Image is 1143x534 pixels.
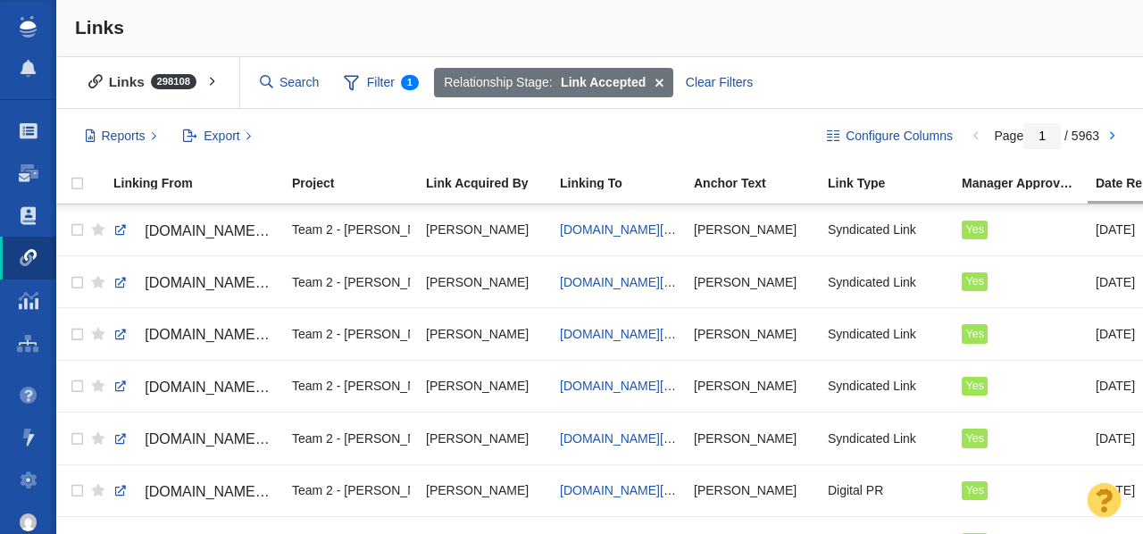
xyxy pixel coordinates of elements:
[828,326,916,342] span: Syndicated Link
[444,73,552,92] span: Relationship Stage:
[820,464,954,516] td: Digital PR
[561,73,646,92] strong: Link Accepted
[965,223,984,236] span: Yes
[965,484,984,496] span: Yes
[401,75,419,90] span: 1
[694,314,812,353] div: [PERSON_NAME]
[954,360,1088,412] td: Yes
[820,360,954,412] td: Syndicated Link
[204,127,239,146] span: Export
[113,477,276,507] a: [DOMAIN_NAME][URL]
[820,413,954,464] td: Syndicated Link
[253,67,328,98] input: Search
[145,431,296,446] span: [DOMAIN_NAME][URL]
[954,413,1088,464] td: Yes
[145,484,296,499] span: [DOMAIN_NAME][URL]
[292,471,410,510] div: Team 2 - [PERSON_NAME] | [PERSON_NAME] | [PERSON_NAME]\[PERSON_NAME]\[PERSON_NAME] - Digital PR -...
[292,367,410,405] div: Team 2 - [PERSON_NAME] | [PERSON_NAME] | [PERSON_NAME]\[PERSON_NAME]\[PERSON_NAME] - Digital PR -...
[828,378,916,394] span: Syndicated Link
[292,419,410,457] div: Team 2 - [PERSON_NAME] | [PERSON_NAME] | [PERSON_NAME]\[PERSON_NAME]\[PERSON_NAME] - Digital PR -...
[426,177,558,192] a: Link Acquired By
[113,216,276,246] a: [DOMAIN_NAME][URL]
[694,419,812,457] div: [PERSON_NAME]
[292,263,410,301] div: Team 2 - [PERSON_NAME] | [PERSON_NAME] | [PERSON_NAME]\[PERSON_NAME]\[PERSON_NAME] - Digital PR -...
[418,256,552,308] td: Devin Boudreaux
[820,308,954,360] td: Syndicated Link
[694,471,812,510] div: [PERSON_NAME]
[113,177,290,192] a: Linking From
[113,268,276,298] a: [DOMAIN_NAME][URL]
[694,211,812,249] div: [PERSON_NAME]
[560,379,692,393] a: [DOMAIN_NAME][URL]
[426,378,529,394] span: [PERSON_NAME]
[418,308,552,360] td: Devin Boudreaux
[828,177,960,192] a: Link Type
[962,177,1094,189] div: Manager Approved Link?
[820,256,954,308] td: Syndicated Link
[292,314,410,353] div: Team 2 - [PERSON_NAME] | [PERSON_NAME] | [PERSON_NAME]\[PERSON_NAME]\[PERSON_NAME] - Digital PR -...
[817,121,964,152] button: Configure Columns
[560,177,692,192] a: Linking To
[292,177,424,189] div: Project
[962,177,1094,192] a: Manager Approved Link?
[75,121,167,152] button: Reports
[418,464,552,516] td: Devin Boudreaux
[820,204,954,256] td: Syndicated Link
[113,320,276,350] a: [DOMAIN_NAME][URL]
[426,177,558,189] div: Link Acquired By
[828,482,883,498] span: Digital PR
[75,17,124,38] span: Links
[954,204,1088,256] td: Yes
[694,177,826,189] div: Anchor Text
[426,221,529,238] span: [PERSON_NAME]
[560,483,692,497] a: [DOMAIN_NAME][URL]
[560,177,692,189] div: Linking To
[965,275,984,288] span: Yes
[426,430,529,446] span: [PERSON_NAME]
[965,328,984,340] span: Yes
[418,360,552,412] td: Devin Boudreaux
[418,413,552,464] td: Devin Boudreaux
[20,16,36,38] img: buzzstream_logo_iconsimple.png
[292,211,410,249] div: Team 2 - [PERSON_NAME] | [PERSON_NAME] | [PERSON_NAME]\[PERSON_NAME]\[PERSON_NAME] - Digital PR -...
[965,432,984,445] span: Yes
[675,68,763,98] div: Clear Filters
[113,424,276,455] a: [DOMAIN_NAME][URL]
[113,177,290,189] div: Linking From
[954,464,1088,516] td: Yes
[828,177,960,189] div: Link Type
[828,274,916,290] span: Syndicated Link
[102,127,146,146] span: Reports
[145,380,296,395] span: [DOMAIN_NAME][URL]
[828,221,916,238] span: Syndicated Link
[694,177,826,192] a: Anchor Text
[965,380,984,392] span: Yes
[560,431,692,446] a: [DOMAIN_NAME][URL]
[173,121,262,152] button: Export
[426,482,529,498] span: [PERSON_NAME]
[426,326,529,342] span: [PERSON_NAME]
[426,274,529,290] span: [PERSON_NAME]
[20,513,38,531] img: 4d4450a2c5952a6e56f006464818e682
[145,327,296,342] span: [DOMAIN_NAME][URL]
[113,372,276,403] a: [DOMAIN_NAME][URL]
[994,129,1099,143] span: Page / 5963
[694,367,812,405] div: [PERSON_NAME]
[145,223,296,238] span: [DOMAIN_NAME][URL]
[954,256,1088,308] td: Yes
[694,263,812,301] div: [PERSON_NAME]
[846,127,953,146] span: Configure Columns
[560,275,692,289] a: [DOMAIN_NAME][URL]
[145,275,296,290] span: [DOMAIN_NAME][URL]
[334,66,429,100] span: Filter
[418,204,552,256] td: Devin Boudreaux
[560,222,692,237] a: [DOMAIN_NAME][URL]
[828,430,916,446] span: Syndicated Link
[560,327,692,341] a: [DOMAIN_NAME][URL]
